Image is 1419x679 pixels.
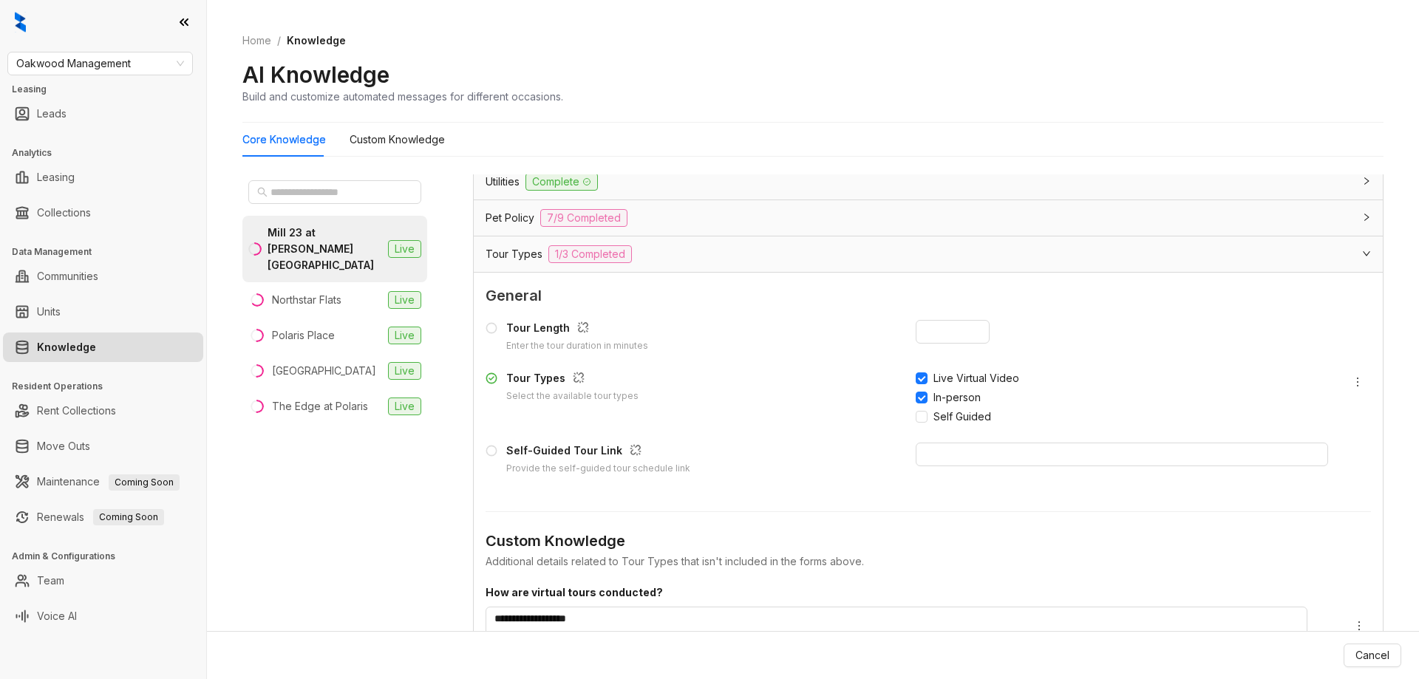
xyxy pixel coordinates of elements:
[37,502,164,532] a: RenewalsComing Soon
[506,339,648,353] div: Enter the tour duration in minutes
[3,163,203,192] li: Leasing
[242,132,326,148] div: Core Knowledge
[15,12,26,33] img: logo
[486,553,1371,570] div: Additional details related to Tour Types that isn't included in the forms above.
[540,209,627,227] span: 7/9 Completed
[272,398,368,414] div: The Edge at Polaris
[239,33,274,49] a: Home
[388,362,421,380] span: Live
[3,297,203,327] li: Units
[1362,249,1371,258] span: expanded
[1352,376,1364,388] span: more
[272,363,376,379] div: [GEOGRAPHIC_DATA]
[388,327,421,344] span: Live
[3,467,203,497] li: Maintenance
[3,396,203,426] li: Rent Collections
[37,163,75,192] a: Leasing
[12,146,206,160] h3: Analytics
[3,502,203,532] li: Renewals
[388,397,421,415] span: Live
[506,320,648,339] div: Tour Length
[37,566,64,596] a: Team
[1353,620,1365,632] span: more
[350,132,445,148] div: Custom Knowledge
[486,284,1371,307] span: General
[548,245,632,263] span: 1/3 Completed
[3,198,203,228] li: Collections
[474,200,1383,236] div: Pet Policy7/9 Completed
[388,240,421,258] span: Live
[486,174,520,190] span: Utilities
[486,530,1371,553] div: Custom Knowledge
[506,370,639,389] div: Tour Types
[486,246,542,262] span: Tour Types
[12,245,206,259] h3: Data Management
[37,431,90,461] a: Move Outs
[3,601,203,631] li: Voice AI
[12,550,206,563] h3: Admin & Configurations
[37,198,91,228] a: Collections
[928,409,997,425] span: Self Guided
[12,83,206,96] h3: Leasing
[525,173,598,191] span: Complete
[37,99,67,129] a: Leads
[12,380,206,393] h3: Resident Operations
[928,389,987,406] span: In-person
[268,225,382,273] div: Mill 23 at [PERSON_NAME][GEOGRAPHIC_DATA]
[486,584,1330,601] div: How are virtual tours conducted?
[506,389,639,403] div: Select the available tour types
[1362,177,1371,185] span: collapsed
[37,297,61,327] a: Units
[272,292,341,308] div: Northstar Flats
[16,52,184,75] span: Oakwood Management
[257,187,268,197] span: search
[37,601,77,631] a: Voice AI
[486,210,534,226] span: Pet Policy
[242,61,389,89] h2: AI Knowledge
[37,262,98,291] a: Communities
[3,99,203,129] li: Leads
[109,474,180,491] span: Coming Soon
[287,34,346,47] span: Knowledge
[37,332,96,362] a: Knowledge
[506,443,690,462] div: Self-Guided Tour Link
[3,431,203,461] li: Move Outs
[242,89,563,104] div: Build and customize automated messages for different occasions.
[3,332,203,362] li: Knowledge
[272,327,335,344] div: Polaris Place
[1362,213,1371,222] span: collapsed
[93,509,164,525] span: Coming Soon
[474,236,1383,272] div: Tour Types1/3 Completed
[474,164,1383,199] div: UtilitiesComplete
[928,370,1025,386] span: Live Virtual Video
[388,291,421,309] span: Live
[3,566,203,596] li: Team
[277,33,281,49] li: /
[3,262,203,291] li: Communities
[506,462,690,476] div: Provide the self-guided tour schedule link
[37,396,116,426] a: Rent Collections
